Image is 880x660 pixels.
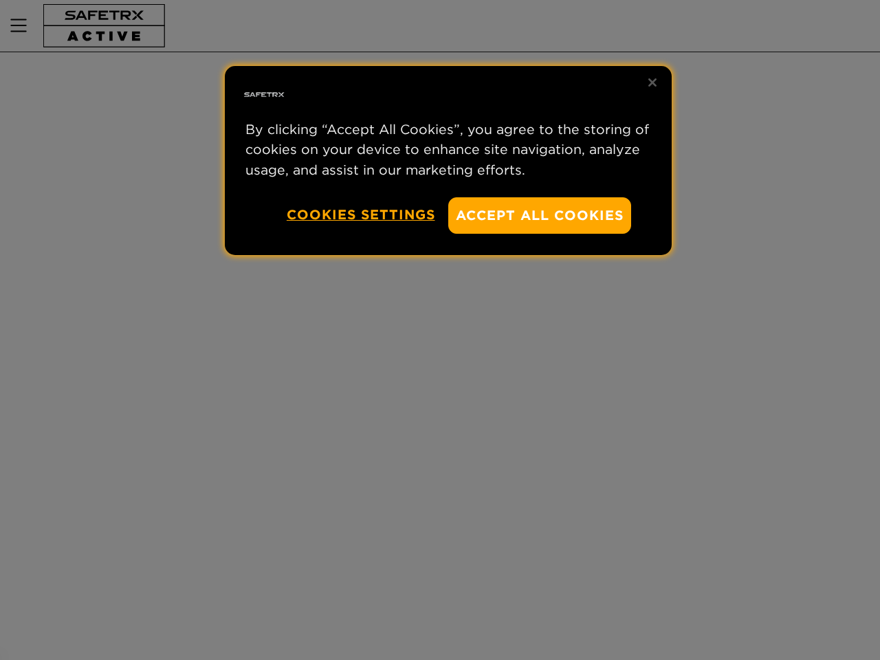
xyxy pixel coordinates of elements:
div: Privacy [225,66,672,255]
button: Cookies Settings [287,197,435,232]
img: Safe Tracks [242,73,286,117]
p: By clicking “Accept All Cookies”, you agree to the storing of cookies on your device to enhance s... [245,120,651,180]
button: Accept All Cookies [448,197,631,234]
button: Close [637,67,668,98]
